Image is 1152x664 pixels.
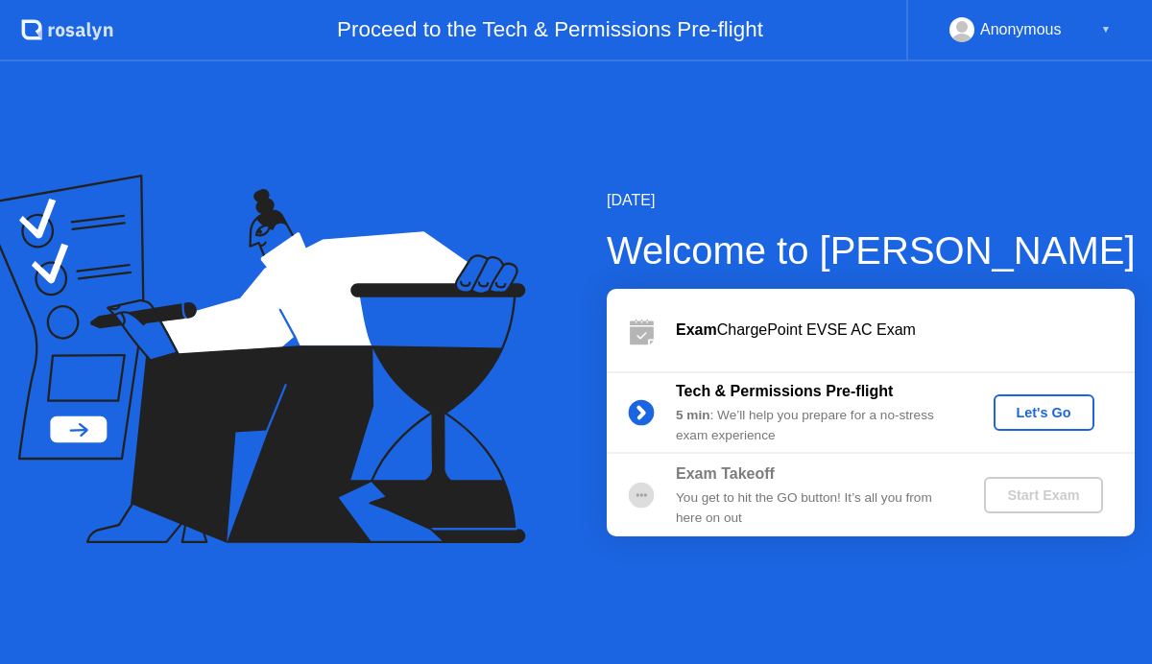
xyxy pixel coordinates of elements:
[676,321,717,338] b: Exam
[992,487,1094,503] div: Start Exam
[1001,405,1087,420] div: Let's Go
[676,408,710,422] b: 5 min
[676,465,775,482] b: Exam Takeoff
[676,383,893,399] b: Tech & Permissions Pre-flight
[676,406,952,445] div: : We’ll help you prepare for a no-stress exam experience
[980,17,1062,42] div: Anonymous
[607,222,1136,279] div: Welcome to [PERSON_NAME]
[676,319,1135,342] div: ChargePoint EVSE AC Exam
[1101,17,1111,42] div: ▼
[994,394,1094,431] button: Let's Go
[676,488,952,528] div: You get to hit the GO button! It’s all you from here on out
[984,477,1102,513] button: Start Exam
[607,189,1136,212] div: [DATE]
